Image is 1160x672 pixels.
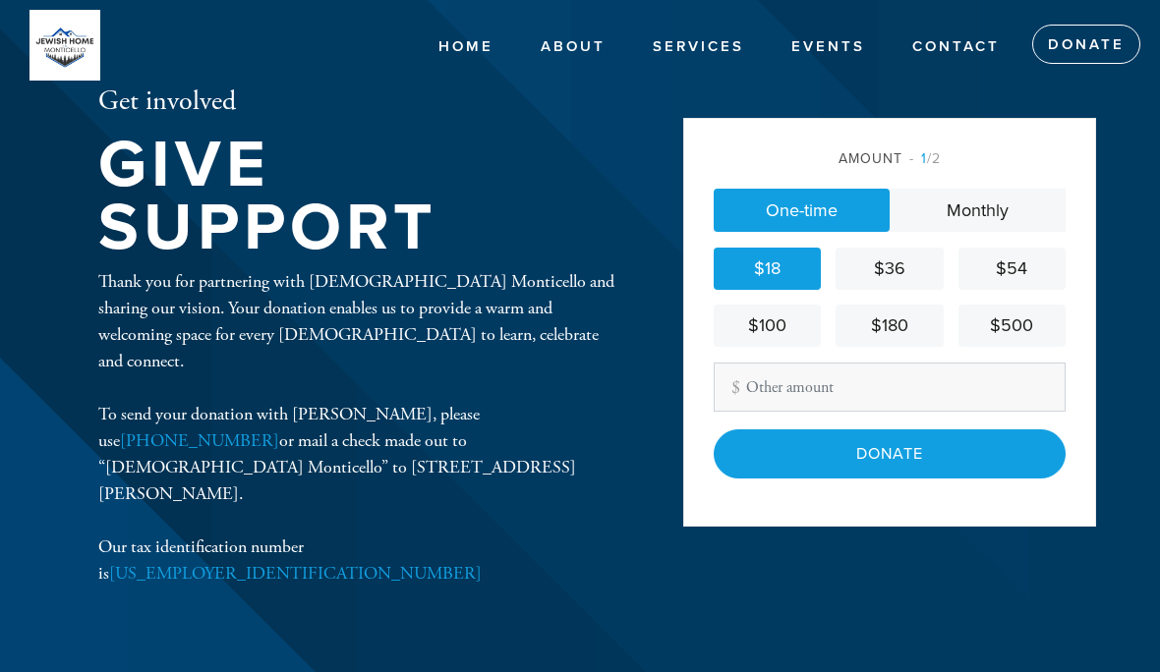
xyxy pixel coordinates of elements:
[120,429,279,452] a: [PHONE_NUMBER]
[29,10,100,81] img: PHOTO-2024-06-24-16-19-29.jpg
[958,305,1066,347] a: $500
[526,28,620,66] a: About
[843,312,935,339] div: $180
[909,150,941,167] span: /2
[98,85,619,119] h2: Get involved
[898,28,1015,66] a: Contact
[1032,25,1140,64] a: Donate
[958,248,1066,290] a: $54
[722,255,813,282] div: $18
[714,305,821,347] a: $100
[714,363,1066,412] input: Other amount
[966,255,1058,282] div: $54
[843,255,935,282] div: $36
[424,28,508,66] a: Home
[638,28,759,66] a: Services
[714,148,1066,169] div: Amount
[714,429,1066,478] input: Donate
[714,189,890,232] a: One-time
[836,305,943,347] a: $180
[890,189,1066,232] a: Monthly
[921,150,927,167] span: 1
[777,28,880,66] a: Events
[98,134,619,260] h1: Give Support
[722,312,813,339] div: $100
[836,248,943,290] a: $36
[109,562,482,585] a: [US_EMPLOYER_IDENTIFICATION_NUMBER]
[98,268,619,587] div: Thank you for partnering with [DEMOGRAPHIC_DATA] Monticello and sharing our vision. Your donation...
[966,312,1058,339] div: $500
[714,248,821,290] a: $18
